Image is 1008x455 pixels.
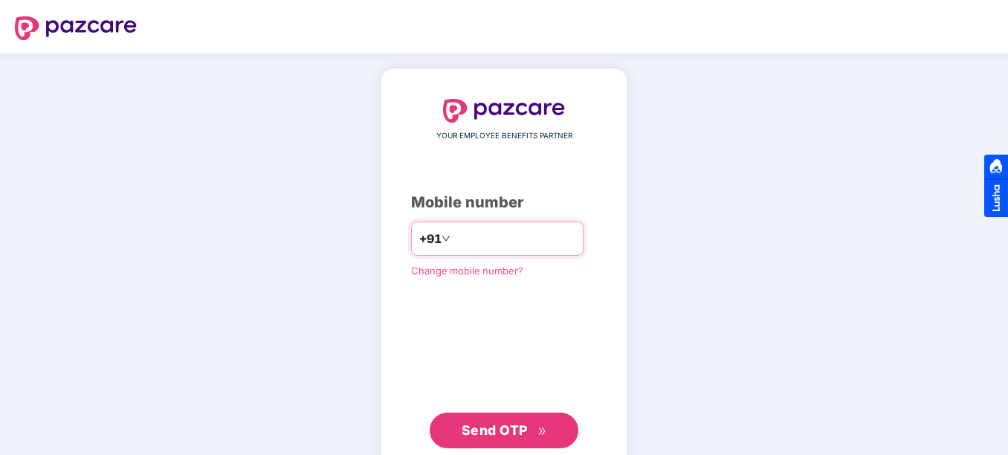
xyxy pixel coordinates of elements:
img: logo [15,16,137,40]
a: Change mobile number? [411,265,523,277]
div: Mobile number [411,191,597,214]
span: double-right [537,427,547,436]
span: down [442,234,450,243]
button: Send OTPdouble-right [430,413,578,448]
span: Send OTP [462,422,528,438]
img: logo [443,99,565,123]
span: +91 [419,230,442,248]
span: YOUR EMPLOYEE BENEFITS PARTNER [436,130,572,142]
